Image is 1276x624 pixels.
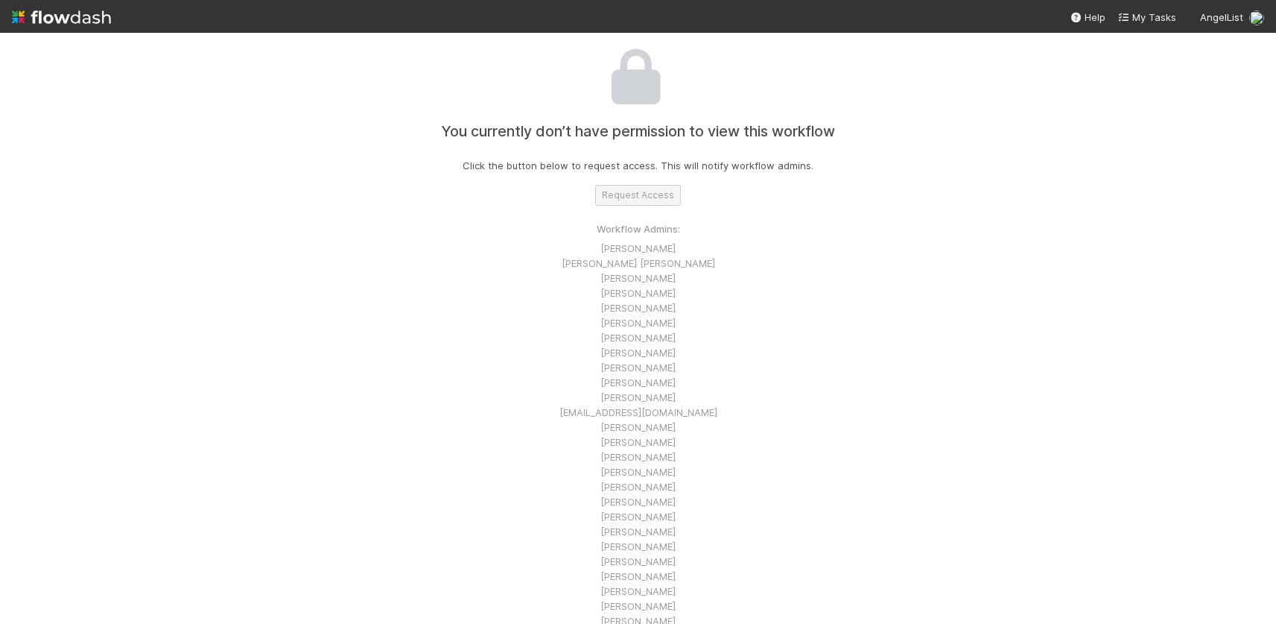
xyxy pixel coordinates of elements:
[559,345,717,360] li: [PERSON_NAME]
[559,599,717,614] li: [PERSON_NAME]
[559,539,717,554] li: [PERSON_NAME]
[1249,10,1264,25] img: avatar_481c8ad9-e399-421c-bc1c-ec580e8cf424.png
[559,256,717,271] li: [PERSON_NAME] [PERSON_NAME]
[559,405,717,420] li: [EMAIL_ADDRESS][DOMAIN_NAME]
[1117,11,1176,23] span: My Tasks
[559,390,717,405] li: [PERSON_NAME]
[559,569,717,584] li: [PERSON_NAME]
[559,524,717,539] li: [PERSON_NAME]
[559,509,717,524] li: [PERSON_NAME]
[559,224,717,236] h6: Workflow Admins:
[559,241,717,256] li: [PERSON_NAME]
[559,584,717,599] li: [PERSON_NAME]
[559,464,717,479] li: [PERSON_NAME]
[463,158,813,173] p: Click the button below to request access. This will notify workflow admins.
[559,435,717,450] li: [PERSON_NAME]
[559,315,717,330] li: [PERSON_NAME]
[1200,11,1243,23] span: AngelList
[559,330,717,345] li: [PERSON_NAME]
[1117,10,1176,25] a: My Tasks
[559,494,717,509] li: [PERSON_NAME]
[559,300,717,315] li: [PERSON_NAME]
[559,479,717,494] li: [PERSON_NAME]
[559,286,717,300] li: [PERSON_NAME]
[559,420,717,435] li: [PERSON_NAME]
[441,123,835,140] h4: You currently don’t have permission to view this workflow
[559,554,717,569] li: [PERSON_NAME]
[12,4,111,30] img: logo-inverted-e16ddd16eac7371096b0.svg
[559,375,717,390] li: [PERSON_NAME]
[559,360,717,375] li: [PERSON_NAME]
[559,271,717,286] li: [PERSON_NAME]
[559,450,717,464] li: [PERSON_NAME]
[1070,10,1105,25] div: Help
[595,185,681,206] button: Request Access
